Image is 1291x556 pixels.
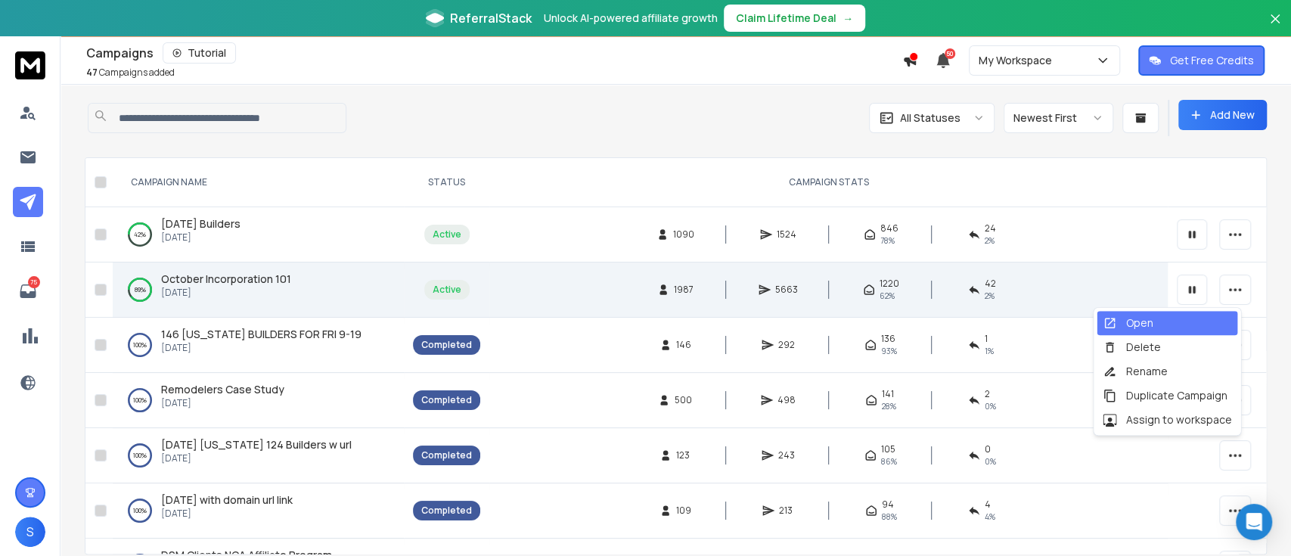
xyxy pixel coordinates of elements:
span: 50 [945,48,955,59]
span: 62 % [880,290,895,302]
td: 100%146 [US_STATE] BUILDERS FOR FRI 9-19[DATE] [113,318,404,373]
p: [DATE] [161,287,291,299]
p: 100 % [133,448,147,463]
span: 846 [880,222,898,235]
span: Remodelers Case Study [161,382,284,396]
button: S [15,517,45,547]
p: Unlock AI-powered affiliate growth [544,11,718,26]
div: Open Intercom Messenger [1236,504,1272,540]
span: 47 [86,66,98,79]
p: [DATE] [161,342,362,354]
span: 1090 [673,228,694,241]
span: 0 % [985,400,996,412]
p: 75 [28,276,40,288]
span: 1 % [985,345,994,357]
a: Remodelers Case Study [161,382,284,397]
span: 0 [985,443,991,455]
p: Campaigns added [86,67,175,79]
span: 105 [881,443,895,455]
a: [DATE] Builders [161,216,241,231]
span: October Incorporation 101 [161,272,291,286]
span: 500 [675,394,692,406]
a: October Incorporation 101 [161,272,291,287]
button: Add New [1178,100,1267,130]
p: [DATE] [161,397,284,409]
a: [DATE] with domain url link [161,492,293,508]
a: [DATE] [US_STATE] 124 Builders w url [161,437,352,452]
button: Tutorial [163,42,236,64]
span: 109 [676,505,691,517]
p: 100 % [133,503,147,518]
span: 243 [778,449,795,461]
span: 86 % [881,455,897,467]
span: 146 [676,339,691,351]
span: 24 [985,222,996,235]
div: Completed [421,505,472,517]
button: Get Free Credits [1138,45,1265,76]
span: 1220 [880,278,899,290]
th: CAMPAIGN NAME [113,158,404,207]
div: Delete [1103,340,1160,355]
div: Completed [421,394,472,406]
td: 100%Remodelers Case Study[DATE] [113,373,404,428]
span: 78 % [880,235,895,247]
span: 141 [882,388,894,400]
span: 4 [985,499,991,511]
span: 2 % [985,290,995,302]
a: 146 [US_STATE] BUILDERS FOR FRI 9-19 [161,327,362,342]
button: Close banner [1265,9,1285,45]
span: 498 [777,394,796,406]
div: Active [433,284,461,296]
span: 0 % [985,455,996,467]
span: [DATE] [US_STATE] 124 Builders w url [161,437,352,452]
p: 42 % [134,227,146,242]
span: 213 [779,505,794,517]
p: 89 % [135,282,146,297]
span: 1524 [777,228,796,241]
p: Get Free Credits [1170,53,1254,68]
span: → [843,11,853,26]
span: ReferralStack [450,9,532,27]
div: Open [1103,315,1153,331]
span: 2 % [985,235,995,247]
p: 100 % [133,393,147,408]
span: 146 [US_STATE] BUILDERS FOR FRI 9-19 [161,327,362,341]
p: [DATE] [161,231,241,244]
span: 28 % [882,400,896,412]
span: 5663 [775,284,798,296]
div: Campaigns [86,42,902,64]
div: Completed [421,339,472,351]
th: STATUS [404,158,489,207]
span: 42 [985,278,996,290]
div: Assign to workspace [1103,412,1231,427]
div: Completed [421,449,472,461]
span: 292 [778,339,795,351]
span: 93 % [881,345,897,357]
span: 1987 [674,284,694,296]
button: Claim Lifetime Deal→ [724,5,865,32]
p: All Statuses [900,110,960,126]
p: [DATE] [161,508,293,520]
div: Active [433,228,461,241]
span: 88 % [882,511,897,523]
th: CAMPAIGN STATS [489,158,1168,207]
span: 94 [882,499,894,511]
td: 42%[DATE] Builders[DATE] [113,207,404,262]
td: 100%[DATE] [US_STATE] 124 Builders w url[DATE] [113,428,404,483]
p: 100 % [133,337,147,353]
span: 1 [985,333,988,345]
span: 136 [881,333,895,345]
p: [DATE] [161,452,352,464]
span: 4 % [985,511,995,523]
p: My Workspace [979,53,1058,68]
td: 89%October Incorporation 101[DATE] [113,262,404,318]
span: 123 [676,449,691,461]
div: Duplicate Campaign [1103,388,1227,403]
a: 75 [13,276,43,306]
button: Newest First [1004,103,1113,133]
div: Rename [1103,364,1167,379]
